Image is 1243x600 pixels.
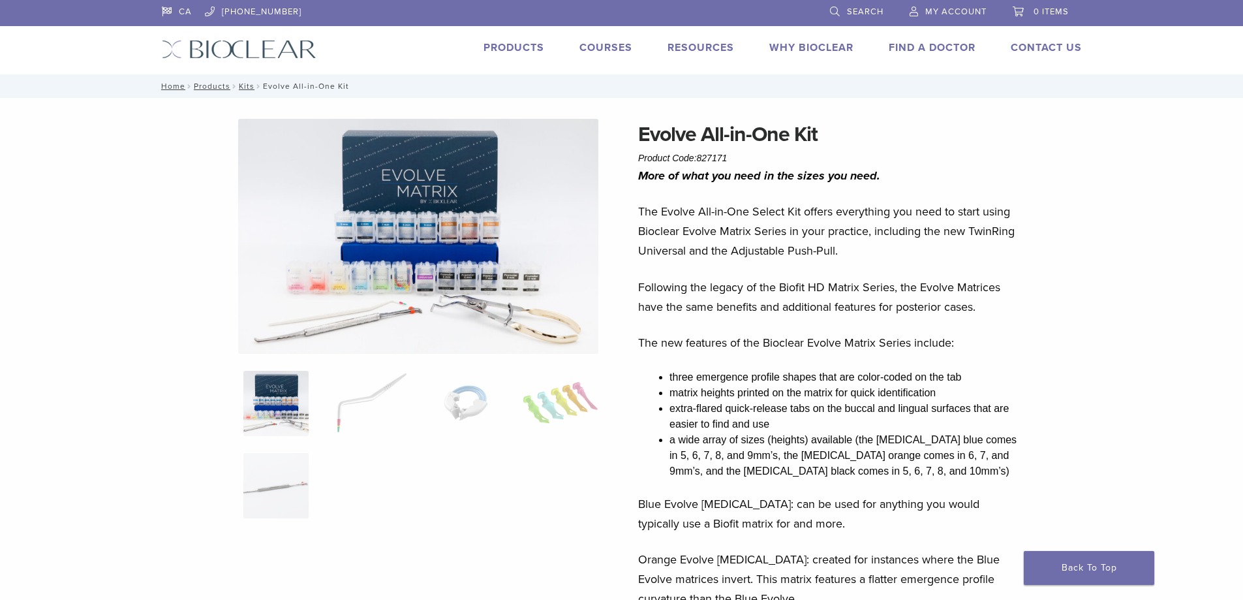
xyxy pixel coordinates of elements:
[697,153,728,163] span: 827171
[238,119,598,354] img: IMG_0457
[638,333,1022,353] p: The new features of the Bioclear Evolve Matrix Series include:
[669,401,1022,432] li: extra-flared quick-release tabs on the buccal and lingual surfaces that are easier to find and use
[638,277,1022,317] p: Following the legacy of the Biofit HD Matrix Series, the Evolve Matrices have the same benefits a...
[254,83,263,89] span: /
[230,83,239,89] span: /
[638,153,727,163] span: Product Code:
[162,40,316,59] img: Bioclear
[333,371,408,436] img: Evolve All-in-One Kit - Image 2
[152,74,1092,98] nav: Evolve All-in-One Kit
[668,41,734,54] a: Resources
[185,83,194,89] span: /
[769,41,853,54] a: Why Bioclear
[243,453,309,518] img: Evolve All-in-One Kit - Image 5
[1024,551,1154,585] a: Back To Top
[243,371,309,436] img: IMG_0457-scaled-e1745362001290-300x300.jpg
[889,41,975,54] a: Find A Doctor
[239,82,254,91] a: Kits
[925,7,987,17] span: My Account
[847,7,883,17] span: Search
[638,119,1022,150] h1: Evolve All-in-One Kit
[1034,7,1069,17] span: 0 items
[669,385,1022,401] li: matrix heights printed on the matrix for quick identification
[194,82,230,91] a: Products
[157,82,185,91] a: Home
[579,41,632,54] a: Courses
[428,371,503,436] img: Evolve All-in-One Kit - Image 3
[638,494,1022,533] p: Blue Evolve [MEDICAL_DATA]: can be used for anything you would typically use a Biofit matrix for ...
[1011,41,1082,54] a: Contact Us
[638,168,880,183] i: More of what you need in the sizes you need.
[638,202,1022,261] p: The Evolve All-in-One Select Kit offers everything you need to start using Bioclear Evolve Matrix...
[669,432,1022,479] li: a wide array of sizes (heights) available (the [MEDICAL_DATA] blue comes in 5, 6, 7, 8, and 9mm’s...
[523,371,598,436] img: Evolve All-in-One Kit - Image 4
[483,41,544,54] a: Products
[669,370,1022,385] li: three emergence profile shapes that are color-coded on the tab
